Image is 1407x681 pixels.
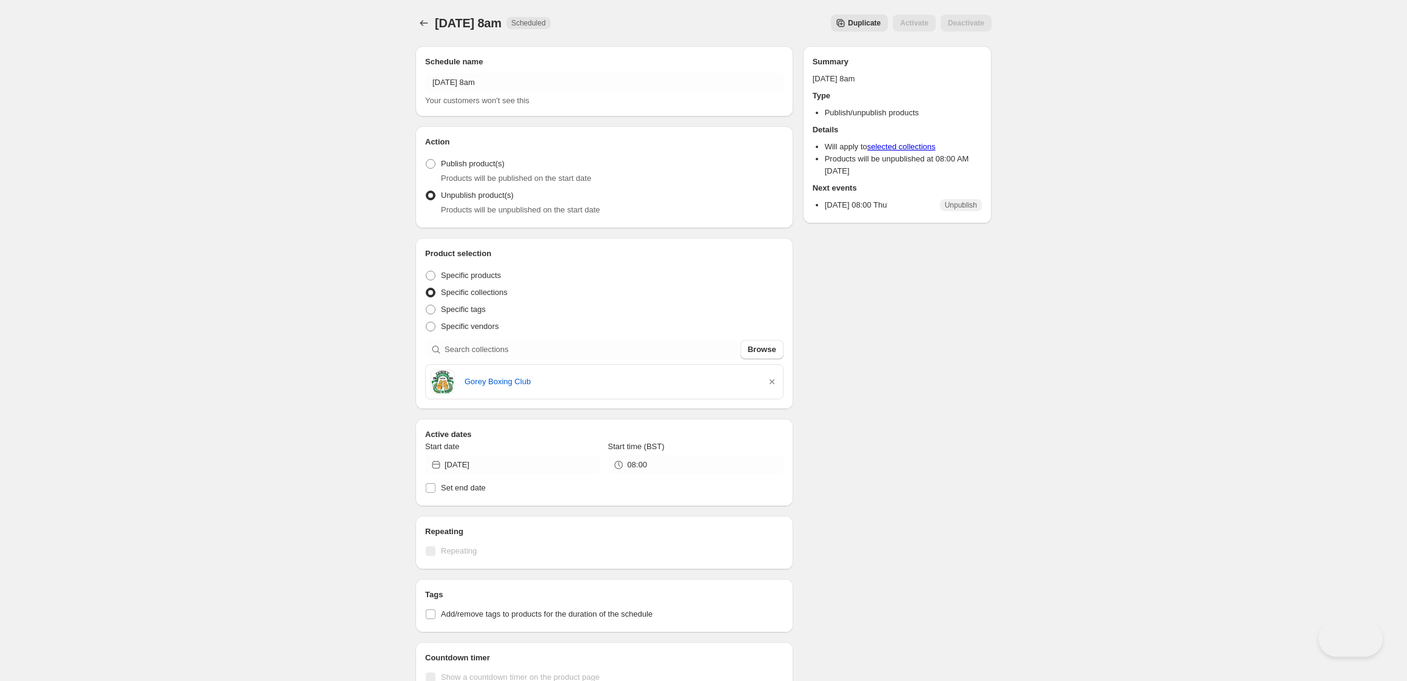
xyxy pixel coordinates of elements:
[425,96,529,105] span: Your customers won't see this
[445,340,738,359] input: Search collections
[813,182,982,194] h2: Next events
[441,546,477,555] span: Repeating
[831,15,888,32] button: Secondary action label
[813,73,982,85] p: [DATE] 8am
[608,442,664,451] span: Start time (BST)
[1318,620,1383,657] iframe: Help Scout Beacon - Open
[813,90,982,102] h2: Type
[435,16,502,30] span: [DATE] 8am
[825,141,982,153] li: Will apply to
[441,609,653,618] span: Add/remove tags to products for the duration of the schedule
[813,56,982,68] h2: Summary
[867,142,936,151] a: selected collections
[425,429,784,441] h2: Active dates
[848,18,881,28] span: Duplicate
[825,107,982,119] li: Publish/unpublish products
[441,205,600,214] span: Products will be unpublished on the start date
[425,248,784,260] h2: Product selection
[748,344,776,356] span: Browse
[425,442,459,451] span: Start date
[441,271,501,280] span: Specific products
[415,15,432,32] button: Schedules
[425,526,784,538] h2: Repeating
[441,483,486,492] span: Set end date
[425,652,784,664] h2: Countdown timer
[441,305,486,314] span: Specific tags
[740,340,784,359] button: Browse
[425,136,784,148] h2: Action
[511,18,546,28] span: Scheduled
[465,376,756,388] a: Gorey Boxing Club
[441,174,591,183] span: Products will be published on the start date
[1194,440,1389,620] iframe: Help Scout Beacon - Messages and Notifications
[825,199,887,211] p: [DATE] 08:00 Thu
[441,322,499,331] span: Specific vendors
[441,159,505,168] span: Publish product(s)
[813,124,982,136] h2: Details
[825,153,982,177] li: Products will be unpublished at 08:00 AM [DATE]
[441,191,514,200] span: Unpublish product(s)
[425,589,784,601] h2: Tags
[425,56,784,68] h2: Schedule name
[441,288,508,297] span: Specific collections
[945,200,977,210] span: Unpublish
